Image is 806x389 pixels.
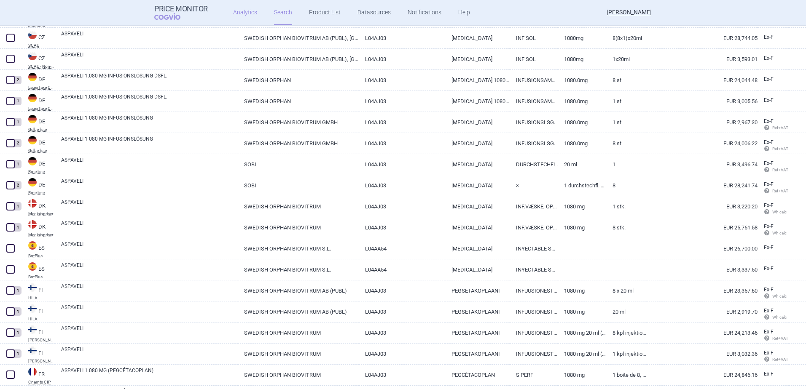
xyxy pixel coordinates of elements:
[758,157,789,177] a: Ex-F Ret+VAT calc
[61,177,238,192] a: ASPAVELI
[154,5,208,13] strong: Price Monitor
[14,181,21,189] div: 2
[606,196,647,217] a: 1 stk.
[14,202,21,210] div: 1
[359,70,445,91] a: L04AJ03
[647,28,758,48] a: EUR 28,744.05
[22,367,55,384] a: FRFRCnamts CIP
[28,220,37,229] img: Denmark
[359,238,445,259] a: L04AA54
[22,304,55,321] a: FIFIHILA
[28,31,37,39] img: Czech Republic
[764,350,774,356] span: Ex-factory price
[764,202,774,208] span: Ex-factory price
[22,30,55,48] a: CZCZSCAU
[28,107,55,111] abbr: LauerTaxe CGM — Complex database for German drug information provided by commercial provider CGM ...
[764,245,774,250] span: Ex-factory price
[28,149,55,153] abbr: Gelbe liste — Gelbe Liste online database by Medizinische Medien Informations GmbH (MMI), Germany
[22,219,55,237] a: DKDKMedicinpriser
[758,284,789,303] a: Ex-F Wh calc
[764,308,774,314] span: Ex-factory price
[14,286,21,295] div: 1
[445,175,510,196] a: [MEDICAL_DATA]
[510,259,558,280] a: INYECTABLE SUBCUTÁNEO
[22,72,55,90] a: DEDELauerTaxe CGM
[445,322,510,343] a: PEGSETAKOPLAANI
[61,198,238,213] a: ASPAVELI
[445,344,510,364] a: PEGSETAKOPLAANI
[61,367,238,382] a: ASPAVELI 1 080 MG (PEGCÉTACOPLAN)
[510,112,558,133] a: INFUSIONSLSG.
[238,280,359,301] a: SWEDISH ORPHAN BIOVITRUM AB (PUBL)
[28,85,55,90] abbr: LauerTaxe CGM — Complex database for German drug information provided by commercial provider CGM ...
[28,199,37,208] img: Denmark
[22,240,55,258] a: ESESBotPlus
[764,210,787,214] span: Wh calc
[764,97,774,103] span: Ex-factory price
[606,70,647,91] a: 8 St
[558,301,606,322] a: 1080 mg
[22,135,55,153] a: DEDEGelbe liste
[28,128,55,132] abbr: Gelbe liste — Gelbe Liste online database by Medizinische Medien Informations GmbH (MMI), Germany
[61,51,238,66] a: ASPAVELI
[28,368,37,376] img: France
[445,154,510,175] a: [MEDICAL_DATA]
[28,115,37,123] img: Germany
[764,294,787,298] span: Wh calc
[28,380,55,384] abbr: Cnamts CIP — Database of National Insurance Fund for Salaried Worker (code CIP), France.
[558,112,606,133] a: 1080.0mg
[445,365,510,385] a: PEGCÉTACOPLAN
[28,212,55,216] abbr: Medicinpriser — Danish Medicine Agency. Erhverv Medicinpriser database for bussines.
[238,175,359,196] a: SOBI
[22,51,55,69] a: CZCZSCAU - Non-reimbursed medicinal products
[445,217,510,238] a: [MEDICAL_DATA]
[647,154,758,175] a: EUR 3,496.74
[764,357,796,362] span: Ret+VAT calc
[510,70,558,91] a: INFUSIONSAMPULLEN
[28,359,55,363] abbr: KELA — Pharmaceutical Database of medicinal products maintained by Kela, Finland.
[14,307,21,316] div: 1
[28,304,37,313] img: Finland
[238,322,359,343] a: SWEDISH ORPHAN BIOVITRUM
[764,181,774,187] span: Ex-factory price
[61,261,238,277] a: ASPAVELI
[359,133,445,154] a: L04AJ03
[28,178,37,187] img: Germany
[22,114,55,132] a: DEDEGelbe liste
[14,76,21,84] div: 2
[558,28,606,48] a: 1080MG
[61,135,238,150] a: ASPAVELI 1 080 MG INFUSIONSLÖSUNG
[14,118,21,126] div: 1
[606,344,647,364] a: 1 kpl injektiopullo
[764,371,774,377] span: Ex-factory price
[359,301,445,322] a: L04AJ03
[764,139,774,145] span: Ex-factory price
[238,196,359,217] a: SWEDISH ORPHAN BIOVITRUM
[238,112,359,133] a: SWEDISH ORPHAN BIOVITRUM GMBH
[647,322,758,343] a: EUR 24,213.46
[359,365,445,385] a: L04AJ03
[22,261,55,279] a: ESESBotPlus
[14,139,21,147] div: 2
[647,112,758,133] a: EUR 2,967.30
[558,49,606,69] a: 1080MG
[606,322,647,343] a: 8 kpl injektiopullo
[238,301,359,322] a: SWEDISH ORPHAN BIOVITRUM AB (PUBL)
[28,136,37,144] img: Germany
[510,301,558,322] a: INFUUSIONESTE, LIUOS
[238,344,359,364] a: SWEDISH ORPHAN BIOVITRUM
[28,64,55,69] abbr: SCAU - Non-reimbursed medicinal products — List of non-reimbursed medicinal products published by...
[238,49,359,69] a: SWEDISH ORPHAN BIOVITRUM AB (PUBL), [GEOGRAPHIC_DATA]
[510,28,558,48] a: INF SOL
[764,125,796,130] span: Ret+VAT calc
[28,73,37,81] img: Germany
[647,217,758,238] a: EUR 25,761.58
[28,94,37,102] img: Germany
[647,259,758,280] a: EUR 3,337.50
[61,114,238,129] a: ASPAVELI 1 080 MG INFUSIONSLÖSUNG
[606,28,647,48] a: 8(8X1)X20ML
[558,344,606,364] a: 1080 mg 20 ml (54 mg/ml)
[445,196,510,217] a: [MEDICAL_DATA]
[359,49,445,69] a: L04AJ03
[61,346,238,361] a: ASPAVELI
